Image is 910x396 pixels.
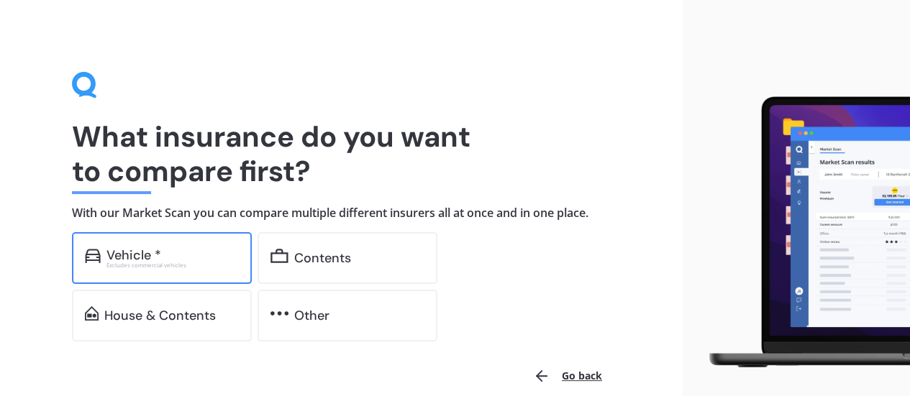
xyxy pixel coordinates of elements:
[106,248,161,262] div: Vehicle *
[270,249,288,263] img: content.01f40a52572271636b6f.svg
[694,91,910,374] img: laptop.webp
[294,308,329,323] div: Other
[524,359,611,393] button: Go back
[270,306,288,321] img: other.81dba5aafe580aa69f38.svg
[294,251,351,265] div: Contents
[106,262,239,268] div: Excludes commercial vehicles
[72,119,611,188] h1: What insurance do you want to compare first?
[104,308,216,323] div: House & Contents
[85,249,101,263] img: car.f15378c7a67c060ca3f3.svg
[72,206,611,221] h4: With our Market Scan you can compare multiple different insurers all at once and in one place.
[85,306,99,321] img: home-and-contents.b802091223b8502ef2dd.svg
